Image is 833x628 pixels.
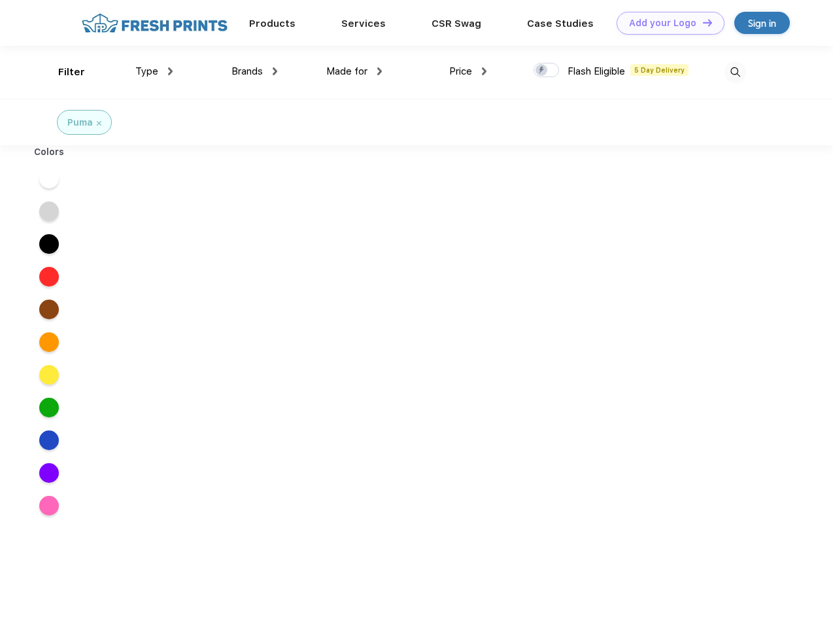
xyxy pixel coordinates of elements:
[231,65,263,77] span: Brands
[273,67,277,75] img: dropdown.png
[568,65,625,77] span: Flash Eligible
[249,18,296,29] a: Products
[630,64,688,76] span: 5 Day Delivery
[67,116,93,130] div: Puma
[58,65,85,80] div: Filter
[629,18,696,29] div: Add your Logo
[377,67,382,75] img: dropdown.png
[748,16,776,31] div: Sign in
[432,18,481,29] a: CSR Swag
[734,12,790,34] a: Sign in
[482,67,486,75] img: dropdown.png
[78,12,231,35] img: fo%20logo%202.webp
[703,19,712,26] img: DT
[449,65,472,77] span: Price
[326,65,367,77] span: Made for
[341,18,386,29] a: Services
[135,65,158,77] span: Type
[24,145,75,159] div: Colors
[724,61,746,83] img: desktop_search.svg
[168,67,173,75] img: dropdown.png
[97,121,101,126] img: filter_cancel.svg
